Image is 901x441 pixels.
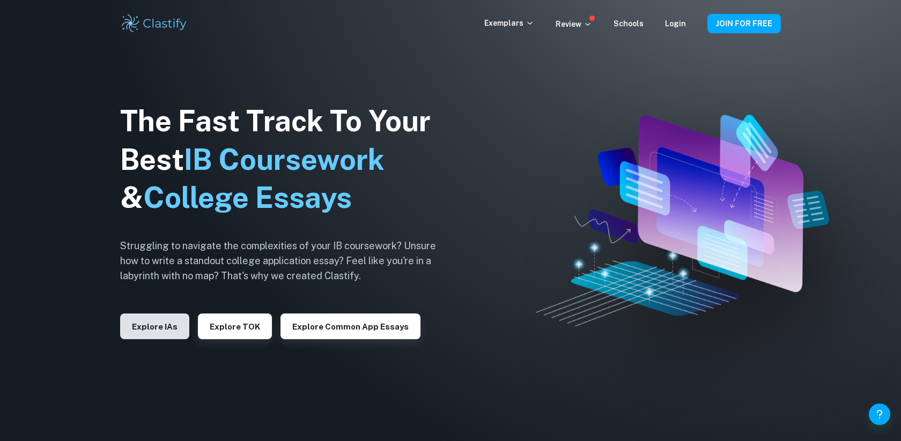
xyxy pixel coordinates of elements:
h1: The Fast Track To Your Best & [120,102,453,218]
button: Help and Feedback [869,403,890,425]
p: Exemplars [484,17,534,29]
a: Explore IAs [120,321,189,331]
a: Schools [614,19,644,28]
h6: Struggling to navigate the complexities of your IB coursework? Unsure how to write a standout col... [120,238,453,283]
span: College Essays [143,181,352,214]
button: Explore TOK [198,313,272,339]
button: JOIN FOR FREE [707,14,781,33]
span: IB Coursework [184,143,385,176]
a: Explore TOK [198,321,272,331]
a: Explore Common App essays [280,321,420,331]
img: Clastify hero [536,115,829,326]
button: Explore IAs [120,313,189,339]
a: Login [665,19,686,28]
p: Review [556,18,592,30]
img: Clastify logo [120,13,188,34]
button: Explore Common App essays [280,313,420,339]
